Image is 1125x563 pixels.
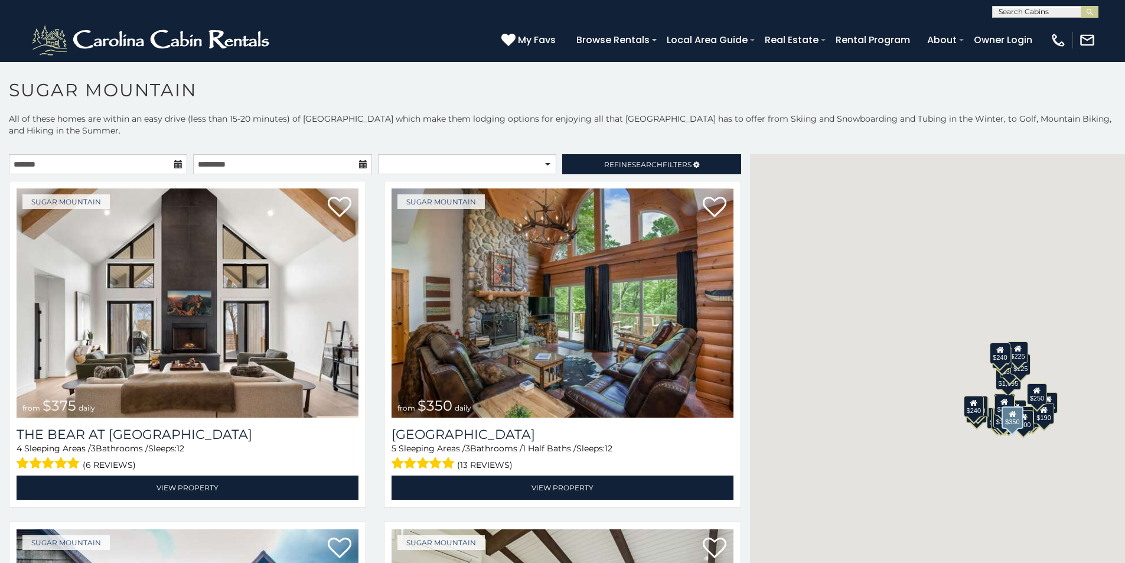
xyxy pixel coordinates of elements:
[632,160,663,169] span: Search
[1034,403,1054,424] div: $190
[392,427,733,442] a: [GEOGRAPHIC_DATA]
[17,443,22,454] span: 4
[91,443,96,454] span: 3
[455,403,471,412] span: daily
[501,32,559,48] a: My Favs
[1019,406,1039,428] div: $195
[1008,341,1028,363] div: $225
[392,442,733,473] div: Sleeping Areas / Bathrooms / Sleeps:
[418,397,452,414] span: $350
[759,30,824,50] a: Real Estate
[964,396,984,417] div: $240
[830,30,916,50] a: Rental Program
[604,160,692,169] span: Refine Filters
[17,427,358,442] h3: The Bear At Sugar Mountain
[1010,354,1031,375] div: $125
[392,476,733,500] a: View Property
[994,393,1014,415] div: $190
[83,457,136,473] span: (6 reviews)
[457,457,513,473] span: (13 reviews)
[703,196,726,220] a: Add to favorites
[1013,410,1033,431] div: $500
[996,369,1022,390] div: $1,095
[17,188,358,418] a: The Bear At Sugar Mountain from $375 daily
[990,343,1010,364] div: $240
[397,403,415,412] span: from
[22,194,110,209] a: Sugar Mountain
[392,188,733,418] a: Grouse Moor Lodge from $350 daily
[392,443,396,454] span: 5
[1002,406,1023,429] div: $350
[397,194,485,209] a: Sugar Mountain
[570,30,656,50] a: Browse Rentals
[392,427,733,442] h3: Grouse Moor Lodge
[993,407,1013,428] div: $175
[1038,392,1058,414] div: $155
[177,443,184,454] span: 12
[17,476,358,500] a: View Property
[921,30,963,50] a: About
[392,188,733,418] img: Grouse Moor Lodge
[30,22,275,58] img: White-1-2.png
[328,536,351,561] a: Add to favorites
[397,535,485,550] a: Sugar Mountain
[17,427,358,442] a: The Bear At [GEOGRAPHIC_DATA]
[518,32,556,47] span: My Favs
[523,443,576,454] span: 1 Half Baths /
[968,30,1038,50] a: Owner Login
[17,442,358,473] div: Sleeping Areas / Bathrooms / Sleeps:
[79,403,95,412] span: daily
[1006,400,1026,421] div: $200
[562,154,741,174] a: RefineSearchFilters
[605,443,612,454] span: 12
[1027,383,1047,405] div: $250
[661,30,754,50] a: Local Area Guide
[22,535,110,550] a: Sugar Mountain
[465,443,470,454] span: 3
[328,196,351,220] a: Add to favorites
[994,395,1015,416] div: $300
[17,188,358,418] img: The Bear At Sugar Mountain
[1050,32,1067,48] img: phone-regular-white.png
[703,536,726,561] a: Add to favorites
[22,403,40,412] span: from
[43,397,76,414] span: $375
[992,408,1012,429] div: $155
[1079,32,1095,48] img: mail-regular-white.png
